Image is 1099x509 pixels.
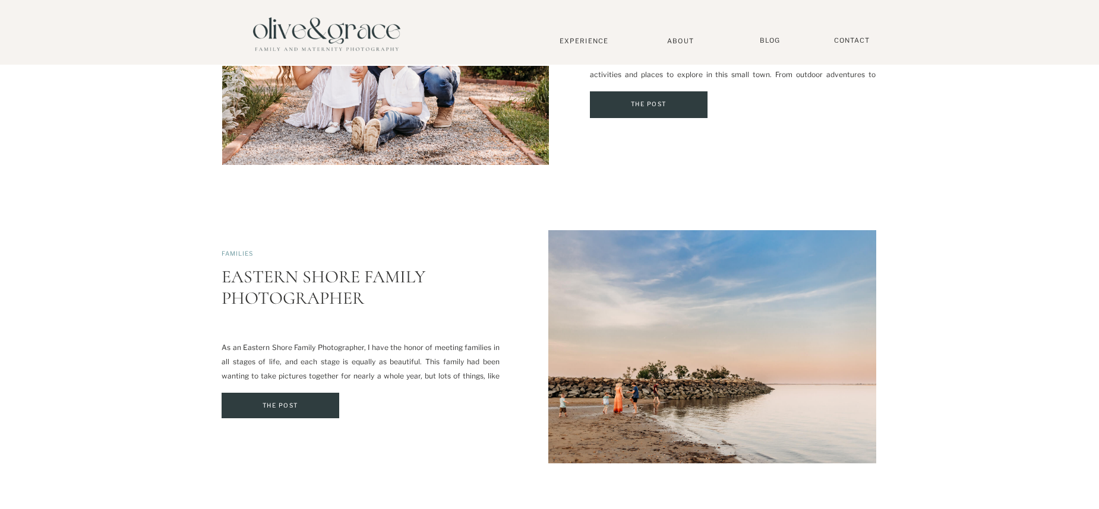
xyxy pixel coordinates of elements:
a: The Post [223,399,337,412]
a: Families [222,250,253,257]
a: Contact [828,36,876,45]
a: Experience [545,37,623,45]
p: [GEOGRAPHIC_DATA], [GEOGRAPHIC_DATA] is a small, quaint town that’s perfect for family getaways o... [590,39,876,110]
a: The Post [590,98,707,110]
a: BLOG [755,36,785,45]
img: Family of five exploring on a beach featured in a post about Delaware beach family photography [548,230,876,463]
a: Eastern Shore Family Photographer [222,393,339,418]
p: As an Eastern Shore Family Photographer, I have the honor of meeting families in all stages of li... [222,341,500,397]
a: Eastern Shore Family Photographer [222,266,425,309]
a: Things to do in Middletown DE–Fun for the Whole Family [590,91,708,118]
a: About [662,37,699,44]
